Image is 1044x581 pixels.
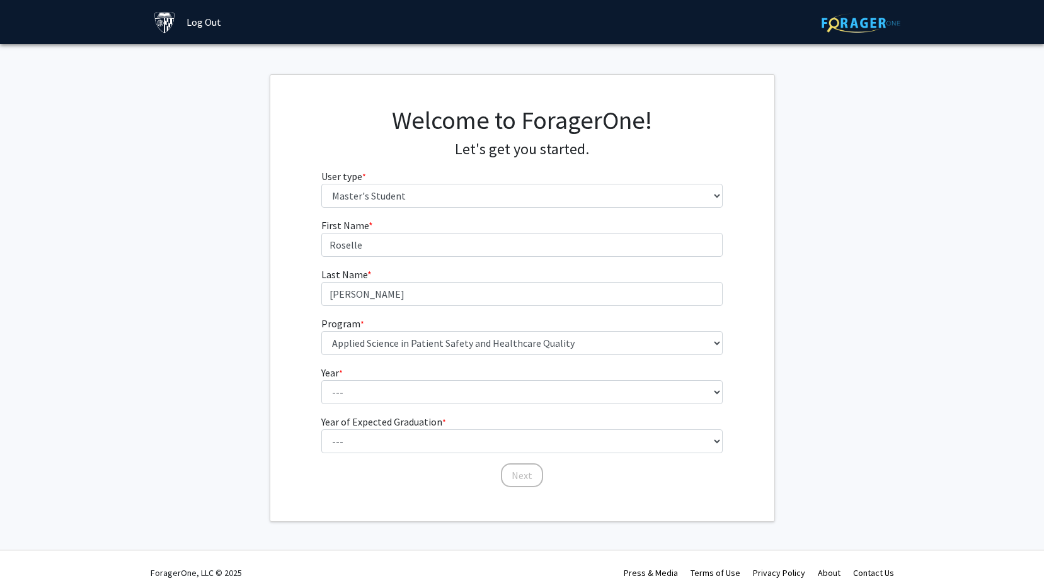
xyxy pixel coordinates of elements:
a: Terms of Use [691,567,740,578]
a: Privacy Policy [753,567,805,578]
label: User type [321,169,366,184]
a: About [818,567,840,578]
span: First Name [321,219,369,232]
img: Johns Hopkins University Logo [154,11,176,33]
a: Press & Media [624,567,678,578]
img: ForagerOne Logo [822,13,900,33]
label: Program [321,316,364,331]
h1: Welcome to ForagerOne! [321,105,723,135]
h4: Let's get you started. [321,140,723,159]
a: Contact Us [853,567,894,578]
iframe: Chat [9,524,54,572]
label: Year [321,365,343,380]
label: Year of Expected Graduation [321,414,446,429]
button: Next [501,463,543,487]
span: Last Name [321,268,367,281]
